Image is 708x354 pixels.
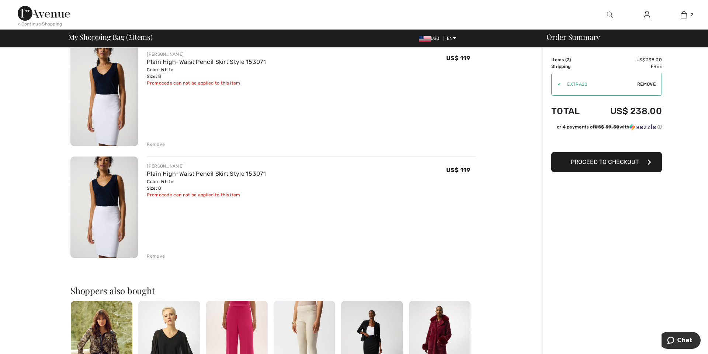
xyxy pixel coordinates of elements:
iframe: Opens a widget where you can chat to one of our agents [662,332,701,350]
td: US$ 238.00 [591,99,662,124]
button: Proceed to Checkout [551,152,662,172]
span: 2 [567,57,569,62]
div: < Continue Shopping [18,21,62,27]
div: Promocode can not be applied to this item [147,80,266,86]
img: My Info [644,10,650,19]
div: Order Summary [538,33,704,41]
td: US$ 238.00 [591,56,662,63]
span: 2 [691,11,693,18]
img: Sezzle [629,124,656,130]
span: USD [419,36,442,41]
a: Sign In [638,10,656,20]
td: Free [591,63,662,70]
td: Shipping [551,63,591,70]
img: Plain High-Waist Pencil Skirt Style 153071 [70,157,138,258]
div: Remove [147,141,165,148]
div: or 4 payments ofUS$ 59.50withSezzle Click to learn more about Sezzle [551,124,662,133]
span: US$ 119 [446,55,470,62]
span: US$ 59.50 [594,124,619,130]
span: My Shopping Bag ( Items) [68,33,153,41]
a: Plain High-Waist Pencil Skirt Style 153071 [147,58,266,65]
input: Promo code [561,73,637,95]
span: US$ 119 [446,166,470,173]
img: Plain High-Waist Pencil Skirt Style 153071 [70,45,138,146]
div: Color: White Size: 8 [147,66,266,80]
img: My Bag [681,10,687,19]
span: EN [447,36,456,41]
span: 2 [128,31,132,41]
div: Color: White Size: 8 [147,178,266,192]
div: ✔ [552,81,561,87]
div: [PERSON_NAME] [147,51,266,58]
td: Total [551,99,591,124]
div: or 4 payments of with [557,124,662,130]
td: Items ( ) [551,56,591,63]
div: Promocode can not be applied to this item [147,192,266,198]
a: Plain High-Waist Pencil Skirt Style 153071 [147,170,266,177]
span: Proceed to Checkout [571,158,639,165]
h2: Shoppers also bought [70,286,476,295]
span: Remove [637,81,656,87]
div: [PERSON_NAME] [147,163,266,169]
img: US Dollar [419,36,431,42]
img: search the website [607,10,613,19]
iframe: PayPal-paypal [551,133,662,149]
div: Remove [147,253,165,260]
a: 2 [666,10,702,19]
img: 1ère Avenue [18,6,70,21]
